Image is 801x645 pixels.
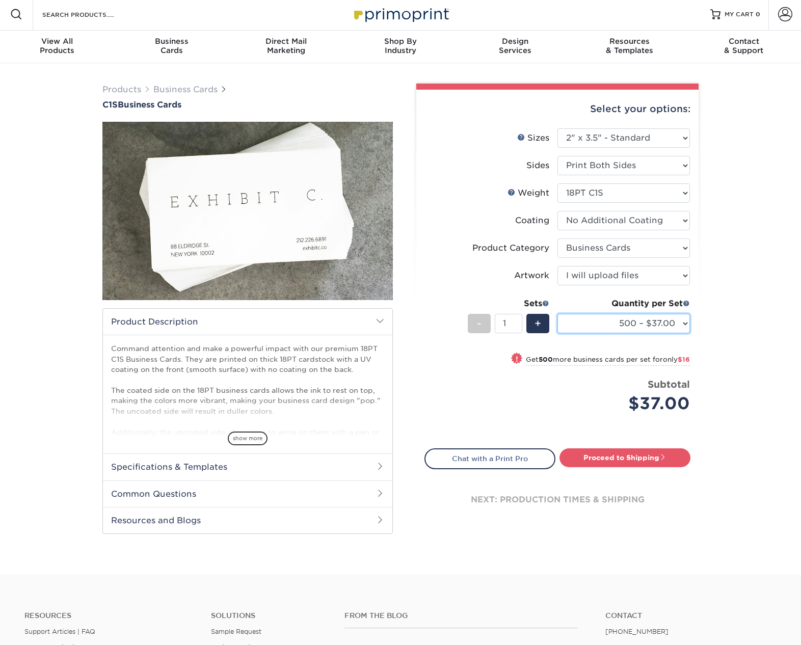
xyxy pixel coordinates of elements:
div: Select your options: [424,90,690,128]
div: Coating [515,214,549,227]
span: + [535,316,541,331]
a: Contact [605,611,777,620]
a: Contact& Support [686,31,801,63]
div: Marketing [229,37,343,55]
a: Business Cards [153,85,218,94]
span: - [477,316,482,331]
img: C1S 01 [102,66,393,356]
span: show more [228,432,268,445]
a: Resources& Templates [572,31,687,63]
a: Products [102,85,141,94]
span: only [663,356,690,363]
h2: Resources and Blogs [103,507,392,533]
div: & Support [686,37,801,55]
div: Quantity per Set [557,298,690,310]
span: MY CART [725,10,754,19]
div: Sizes [517,132,549,144]
span: C1S [102,100,118,110]
div: & Templates [572,37,687,55]
div: $37.00 [565,391,690,416]
span: ! [516,354,518,364]
strong: 500 [539,356,553,363]
div: Cards [115,37,229,55]
span: $16 [678,356,690,363]
a: Chat with a Print Pro [424,448,555,469]
div: Product Category [472,242,549,254]
strong: Subtotal [648,379,690,390]
div: Industry [343,37,458,55]
span: Design [458,37,572,46]
h2: Product Description [103,309,392,335]
a: Proceed to Shipping [559,448,690,467]
a: DesignServices [458,31,572,63]
small: Get more business cards per set for [526,356,690,366]
h1: Business Cards [102,100,393,110]
div: Weight [508,187,549,199]
span: Shop By [343,37,458,46]
a: Sample Request [211,628,261,635]
div: Sides [526,159,549,172]
div: next: production times & shipping [424,469,690,530]
img: Primoprint [350,3,451,25]
div: Services [458,37,572,55]
a: Direct MailMarketing [229,31,343,63]
h4: From the Blog [344,611,578,620]
span: Direct Mail [229,37,343,46]
span: Resources [572,37,687,46]
p: Command attention and make a powerful impact with our premium 18PT C1S Business Cards. They are p... [111,343,384,489]
a: C1SBusiness Cards [102,100,393,110]
span: 0 [756,11,760,18]
div: Sets [468,298,549,310]
a: Shop ByIndustry [343,31,458,63]
div: Artwork [514,270,549,282]
iframe: Google Customer Reviews [3,614,87,641]
a: BusinessCards [115,31,229,63]
span: Contact [686,37,801,46]
h2: Specifications & Templates [103,453,392,480]
span: Business [115,37,229,46]
h4: Resources [24,611,196,620]
a: [PHONE_NUMBER] [605,628,669,635]
h4: Solutions [211,611,329,620]
input: SEARCH PRODUCTS..... [41,8,141,20]
h2: Common Questions [103,480,392,507]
